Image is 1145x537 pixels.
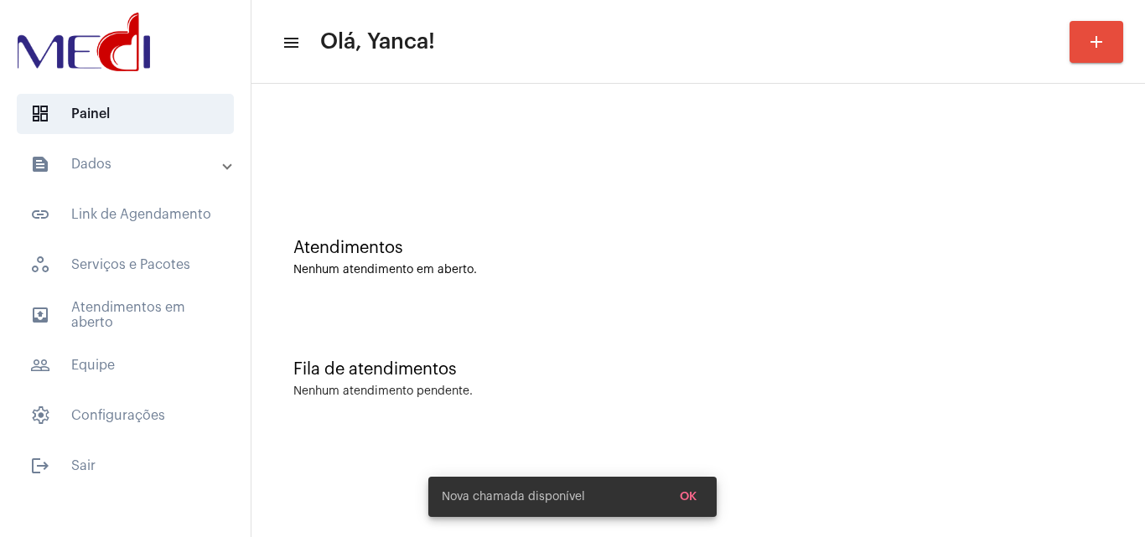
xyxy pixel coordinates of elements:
mat-expansion-panel-header: sidenav iconDados [10,144,251,184]
span: Sair [17,446,234,486]
mat-panel-title: Dados [30,154,224,174]
span: Painel [17,94,234,134]
mat-icon: sidenav icon [282,33,298,53]
span: OK [680,491,697,503]
span: sidenav icon [30,405,50,426]
span: Link de Agendamento [17,194,234,235]
div: Atendimentos [293,239,1103,257]
span: Serviços e Pacotes [17,245,234,285]
img: d3a1b5fa-500b-b90f-5a1c-719c20e9830b.png [13,8,154,75]
span: sidenav icon [30,255,50,275]
mat-icon: sidenav icon [30,305,50,325]
mat-icon: add [1086,32,1106,52]
mat-icon: sidenav icon [30,456,50,476]
span: sidenav icon [30,104,50,124]
div: Nenhum atendimento em aberto. [293,264,1103,276]
mat-icon: sidenav icon [30,204,50,225]
mat-icon: sidenav icon [30,355,50,375]
span: Nova chamada disponível [442,488,585,505]
button: OK [666,482,710,512]
div: Nenhum atendimento pendente. [293,385,473,398]
mat-icon: sidenav icon [30,154,50,174]
span: Configurações [17,395,234,436]
span: Equipe [17,345,234,385]
div: Fila de atendimentos [293,360,1103,379]
span: Atendimentos em aberto [17,295,234,335]
span: Olá, Yanca! [320,28,435,55]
